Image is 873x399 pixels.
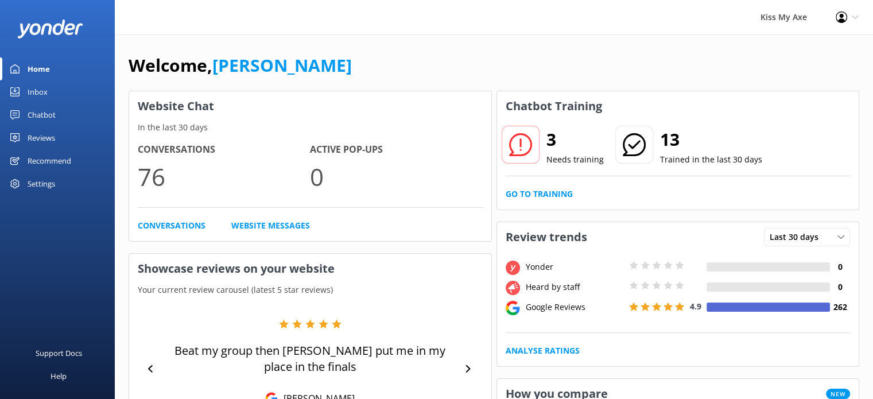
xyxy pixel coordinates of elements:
div: Inbox [28,80,48,103]
p: Your current review carousel (latest 5 star reviews) [129,284,491,296]
h4: 0 [830,261,850,273]
div: Home [28,57,50,80]
h4: Conversations [138,142,310,157]
span: New [826,389,850,399]
p: In the last 30 days [129,121,491,134]
img: yonder-white-logo.png [17,20,83,38]
a: Website Messages [231,219,310,232]
div: Support Docs [36,342,82,365]
div: Settings [28,172,55,195]
h1: Welcome, [129,52,352,79]
span: Last 30 days [770,231,825,243]
a: Go to Training [506,188,573,200]
div: Heard by staff [523,281,626,293]
div: Chatbot [28,103,56,126]
a: Conversations [138,219,205,232]
h4: 0 [830,281,850,293]
p: 76 [138,157,310,196]
div: Yonder [523,261,626,273]
p: Beat my group then [PERSON_NAME] put me in my place in the finals [160,343,460,375]
a: Analyse Ratings [506,344,580,357]
h4: Active Pop-ups [310,142,482,157]
div: Google Reviews [523,301,626,313]
div: Reviews [28,126,55,149]
h3: Chatbot Training [497,91,611,121]
h3: Showcase reviews on your website [129,254,491,284]
h2: 3 [546,126,604,153]
h2: 13 [660,126,762,153]
p: Needs training [546,153,604,166]
a: [PERSON_NAME] [212,53,352,77]
p: Trained in the last 30 days [660,153,762,166]
h4: 262 [830,301,850,313]
p: 0 [310,157,482,196]
h3: Review trends [497,222,596,252]
h3: Website Chat [129,91,491,121]
div: Recommend [28,149,71,172]
span: 4.9 [690,301,701,312]
div: Help [51,365,67,388]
